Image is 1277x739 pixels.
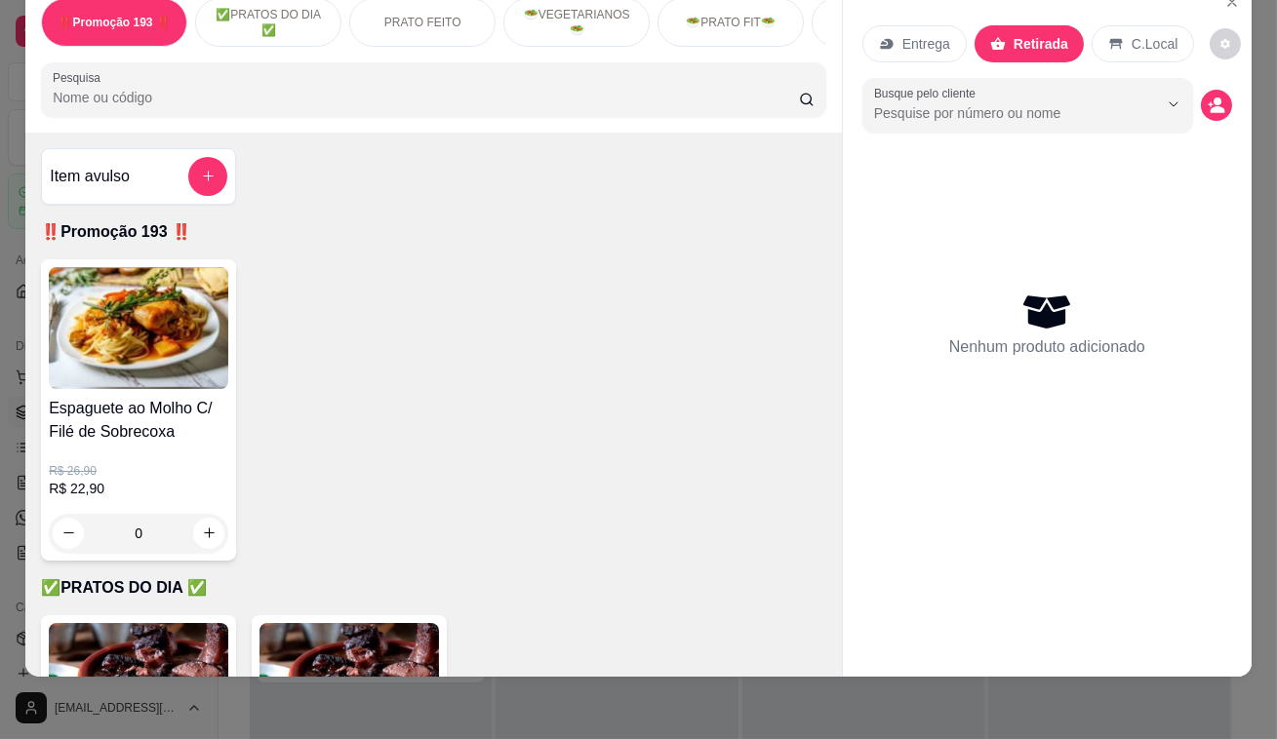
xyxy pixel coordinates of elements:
[41,220,826,244] p: ‼️Promoção 193 ‼️
[949,335,1145,359] p: Nenhum produto adicionado
[49,463,228,479] p: R$ 26,90
[874,103,1127,123] input: Busque pelo cliente
[212,7,325,38] p: ✅PRATOS DO DIA ✅
[1132,34,1177,54] p: C.Local
[49,479,228,498] p: R$ 22,90
[49,397,228,444] h4: Espaguete ao Molho C/ Filé de Sobrecoxa
[520,7,633,38] p: 🥗VEGETARIANOS🥗
[1210,28,1241,59] button: decrease-product-quantity
[53,69,107,86] label: Pesquisa
[41,576,826,600] p: ✅PRATOS DO DIA ✅
[686,15,776,30] p: 🥗PRATO FIT🥗
[59,15,171,30] p: ‼️Promoção 193 ‼️
[902,34,950,54] p: Entrega
[1201,90,1232,121] button: decrease-product-quantity
[1158,89,1189,120] button: Show suggestions
[1014,34,1068,54] p: Retirada
[53,518,84,549] button: decrease-product-quantity
[188,157,227,196] button: add-separate-item
[874,85,982,101] label: Busque pelo cliente
[384,15,461,30] p: PRATO FEITO
[53,88,799,107] input: Pesquisa
[193,518,224,549] button: increase-product-quantity
[49,267,228,389] img: product-image
[50,165,130,188] h4: Item avulso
